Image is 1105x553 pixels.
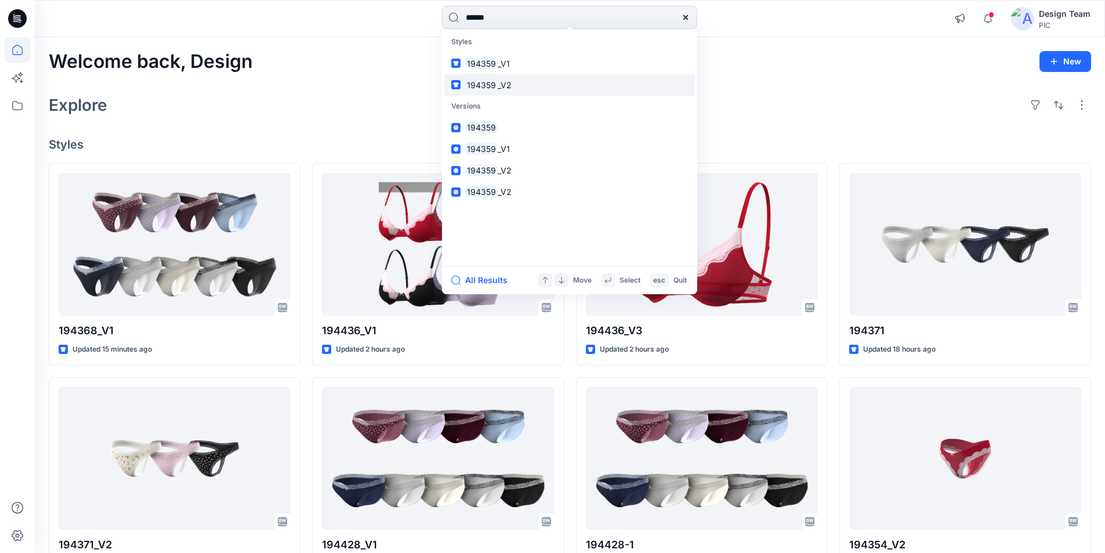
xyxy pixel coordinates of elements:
[73,344,152,356] p: Updated 15 minutes ago
[498,80,512,90] span: _V2
[586,173,818,316] a: 194436_V3
[653,274,665,287] p: esc
[49,96,107,114] h2: Explore
[600,344,669,356] p: Updated 2 hours ago
[863,344,936,356] p: Updated 18 hours ago
[1039,7,1090,21] div: Design Team
[1039,21,1090,30] div: PIC
[444,31,695,53] p: Styles
[322,387,554,530] a: 194428_V1
[498,59,510,68] span: _V1
[465,185,498,198] mark: 194359
[849,323,1081,339] p: 194371
[586,387,818,530] a: 194428-1
[444,74,695,96] a: 194359_V2
[444,117,695,138] a: 194359
[444,181,695,203] a: 194359_V2
[49,51,253,73] h2: Welcome back, Design
[322,323,554,339] p: 194436_V1
[498,165,512,175] span: _V2
[59,537,291,553] p: 194371_V2
[59,173,291,316] a: 194368_V1
[498,144,510,154] span: _V1
[465,78,498,92] mark: 194359
[573,274,592,287] p: Move
[59,323,291,339] p: 194368_V1
[465,57,498,70] mark: 194359
[322,537,554,553] p: 194428_V1
[444,53,695,74] a: 194359_V1
[1011,7,1034,30] img: avatar
[498,187,512,197] span: _V2
[849,387,1081,530] a: 194354_V2
[336,344,405,356] p: Updated 2 hours ago
[1039,51,1091,72] button: New
[444,138,695,160] a: 194359_V1
[451,273,515,287] button: All Results
[444,96,695,117] p: Versions
[465,164,498,177] mark: 194359
[465,142,498,156] mark: 194359
[322,173,554,316] a: 194436_V1
[586,323,818,339] p: 194436_V3
[444,160,695,181] a: 194359_V2
[59,387,291,530] a: 194371_V2
[586,537,818,553] p: 194428-1
[619,274,640,287] p: Select
[465,121,498,134] mark: 194359
[849,537,1081,553] p: 194354_V2
[673,274,687,287] p: Quit
[849,173,1081,316] a: 194371
[49,138,1091,151] h4: Styles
